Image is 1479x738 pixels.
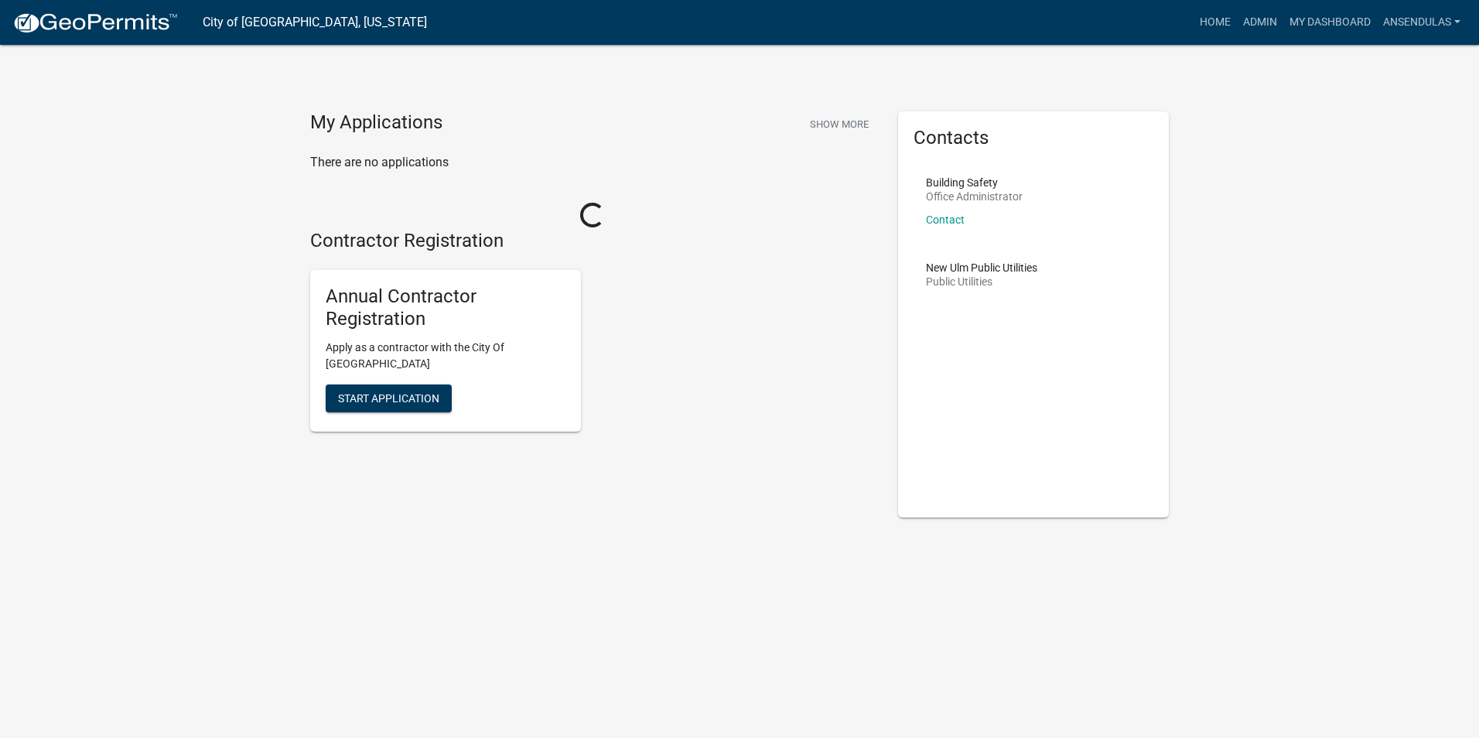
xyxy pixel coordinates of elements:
[338,391,439,404] span: Start Application
[326,340,565,372] p: Apply as a contractor with the City Of [GEOGRAPHIC_DATA]
[310,153,875,172] p: There are no applications
[310,111,442,135] h4: My Applications
[926,276,1037,287] p: Public Utilities
[926,262,1037,273] p: New Ulm Public Utilities
[326,384,452,412] button: Start Application
[926,191,1023,202] p: Office Administrator
[310,230,875,252] h4: Contractor Registration
[926,177,1023,188] p: Building Safety
[1237,8,1283,37] a: Admin
[914,127,1153,149] h5: Contacts
[203,9,427,36] a: City of [GEOGRAPHIC_DATA], [US_STATE]
[326,285,565,330] h5: Annual Contractor Registration
[926,214,965,226] a: Contact
[804,111,875,137] button: Show More
[1283,8,1377,37] a: My Dashboard
[1377,8,1467,37] a: ansendulas
[1194,8,1237,37] a: Home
